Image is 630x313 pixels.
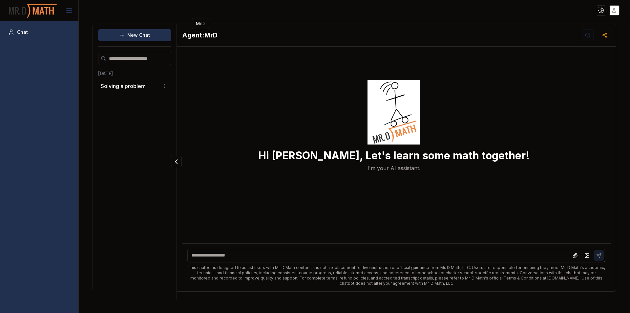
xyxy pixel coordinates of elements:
p: Solving a problem [101,82,146,90]
h3: [DATE] [98,70,171,77]
div: MrD [192,18,209,29]
div: This chatbot is designed to assist users with Mr. D Math content. It is not a replacement for liv... [187,265,605,286]
img: placeholder-user.jpg [610,6,619,15]
button: Help Videos [582,29,594,41]
img: PromptOwl [8,2,57,19]
h2: MrD [182,31,218,40]
img: Welcome Owl [367,80,420,145]
button: Conversation options [161,82,169,90]
h3: Hi [PERSON_NAME], Let's learn some math together! [258,150,530,162]
button: Collapse panel [171,156,182,167]
span: Chat [17,29,28,35]
button: New Chat [98,29,171,41]
p: I'm your AI assistant. [367,164,420,172]
a: Chat [5,26,73,38]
